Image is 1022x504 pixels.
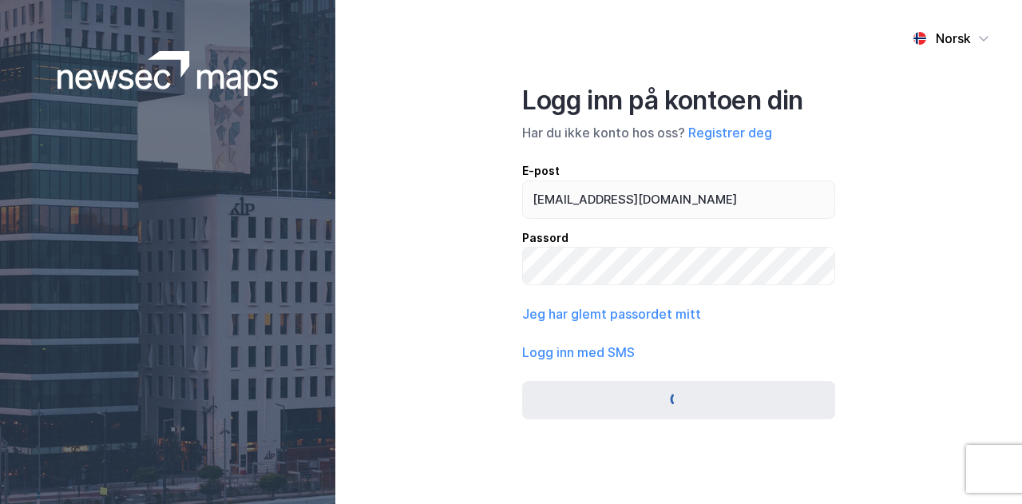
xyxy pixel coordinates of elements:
[522,123,835,142] div: Har du ikke konto hos oss?
[688,123,772,142] button: Registrer deg
[522,304,701,323] button: Jeg har glemt passordet mitt
[522,343,635,362] button: Logg inn med SMS
[522,85,835,117] div: Logg inn på kontoen din
[522,161,835,181] div: E-post
[522,228,835,248] div: Passord
[57,51,279,96] img: logoWhite.bf58a803f64e89776f2b079ca2356427.svg
[936,29,971,48] div: Norsk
